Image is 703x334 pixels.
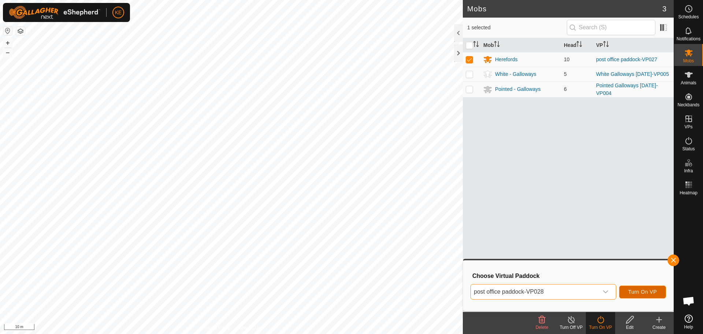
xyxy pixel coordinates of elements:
[678,15,699,19] span: Schedules
[564,71,567,77] span: 5
[677,37,700,41] span: Notifications
[564,86,567,92] span: 6
[473,42,479,48] p-sorticon: Activate to sort
[495,70,536,78] div: White - Galloways
[480,38,561,52] th: Mob
[564,56,570,62] span: 10
[596,82,658,96] a: Pointed Galloways [DATE]-VP004
[9,6,100,19] img: Gallagher Logo
[115,9,122,16] span: KE
[467,4,662,13] h2: Mobs
[615,324,644,331] div: Edit
[576,42,582,48] p-sorticon: Activate to sort
[662,3,666,14] span: 3
[684,125,692,129] span: VPs
[598,285,613,299] div: dropdown trigger
[471,285,598,299] span: post office paddock-VP028
[16,27,25,36] button: Map Layers
[593,38,674,52] th: VP
[680,191,698,195] span: Heatmap
[678,290,700,312] div: Open chat
[684,325,693,329] span: Help
[495,85,541,93] div: Pointed - Galloways
[596,71,669,77] a: White Galloways [DATE]-VP005
[619,286,666,298] button: Turn On VP
[628,289,657,295] span: Turn On VP
[494,42,500,48] p-sorticon: Activate to sort
[561,38,593,52] th: Head
[674,312,703,332] a: Help
[3,48,12,57] button: –
[202,324,230,331] a: Privacy Policy
[467,24,567,32] span: 1 selected
[684,169,693,173] span: Infra
[586,324,615,331] div: Turn On VP
[677,103,699,107] span: Neckbands
[3,26,12,35] button: Reset Map
[239,324,260,331] a: Contact Us
[683,59,694,63] span: Mobs
[644,324,674,331] div: Create
[495,56,517,63] div: Herefords
[596,56,657,62] a: post office paddock-VP027
[536,325,548,330] span: Delete
[603,42,609,48] p-sorticon: Activate to sort
[3,38,12,47] button: +
[682,147,695,151] span: Status
[557,324,586,331] div: Turn Off VP
[681,81,696,85] span: Animals
[567,20,655,35] input: Search (S)
[472,272,666,279] h3: Choose Virtual Paddock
